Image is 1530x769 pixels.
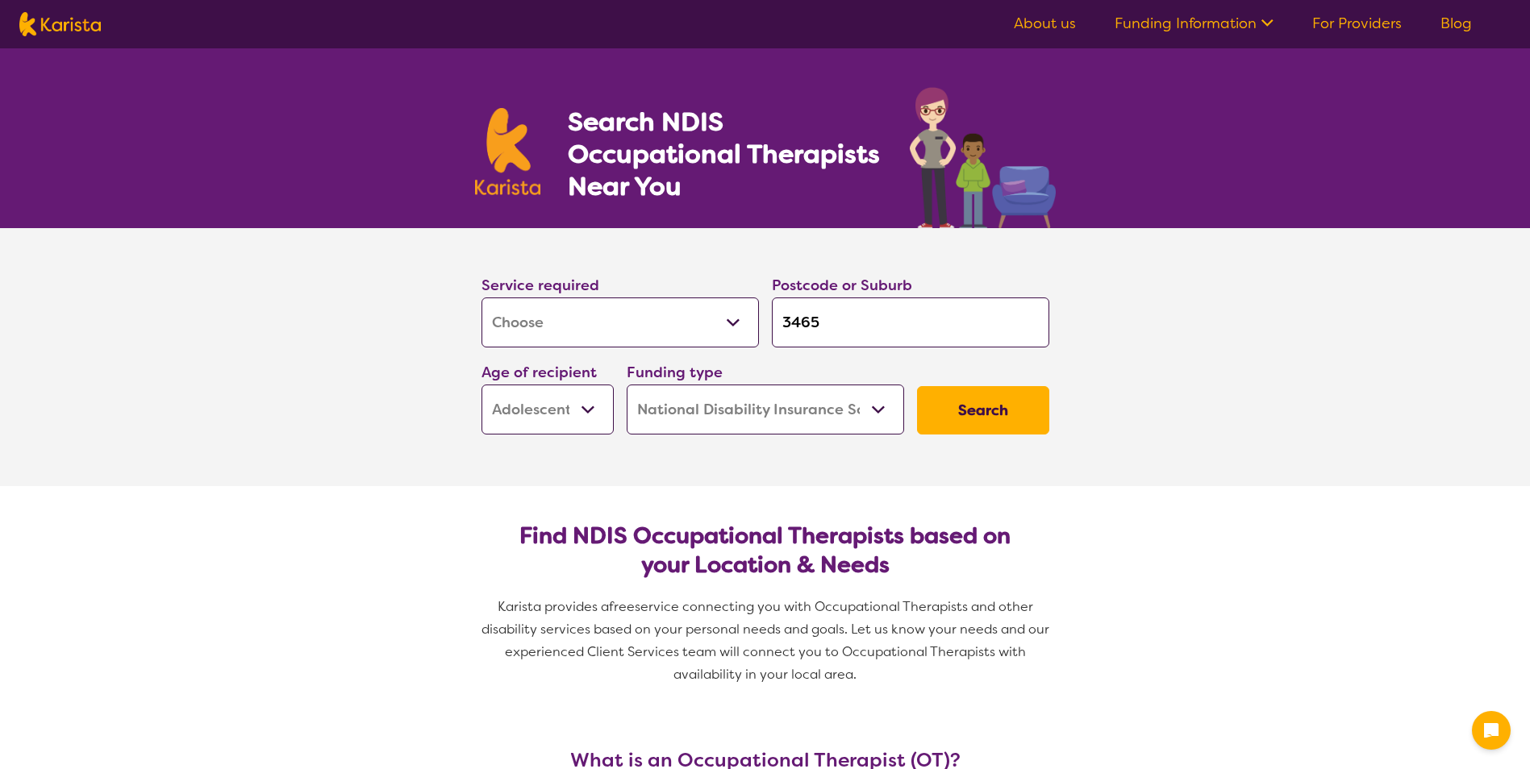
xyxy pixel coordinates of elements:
a: Blog [1440,14,1472,33]
button: Search [917,386,1049,434]
a: About us [1014,14,1076,33]
a: For Providers [1312,14,1402,33]
h1: Search NDIS Occupational Therapists Near You [568,106,882,202]
h2: Find NDIS Occupational Therapists based on your Location & Needs [494,522,1036,580]
span: service connecting you with Occupational Therapists and other disability services based on your p... [482,598,1053,683]
img: occupational-therapy [910,87,1056,228]
label: Service required [482,276,599,295]
span: Karista provides a [498,598,609,615]
a: Funding Information [1115,14,1274,33]
label: Funding type [627,363,723,382]
label: Age of recipient [482,363,597,382]
img: Karista logo [19,12,101,36]
label: Postcode or Suburb [772,276,912,295]
input: Type [772,297,1049,347]
span: free [609,598,635,615]
img: Karista logo [475,108,541,195]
